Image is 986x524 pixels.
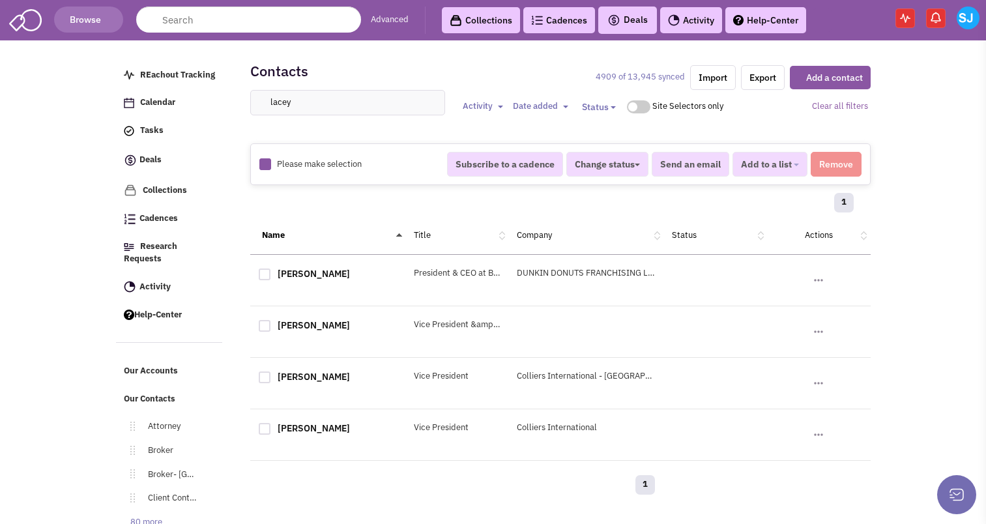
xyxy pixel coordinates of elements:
[143,184,187,196] span: Collections
[250,90,446,115] input: Search contacts
[117,387,223,412] a: Our Contacts
[135,465,206,484] a: Broker- [GEOGRAPHIC_DATA]
[139,281,171,292] span: Activity
[508,267,663,280] div: DUNKIN DONUTS FRANCHISING LLC
[124,366,178,377] span: Our Accounts
[117,147,223,175] a: Deals
[508,370,663,383] div: Colliers International - [GEOGRAPHIC_DATA]
[786,66,871,89] button: Add a contact
[124,422,135,431] img: Move.png
[668,14,680,26] img: Activity.png
[672,229,697,240] a: Status
[117,91,223,115] a: Calendar
[805,229,833,240] a: Actions
[509,100,572,113] button: Date added
[278,371,350,383] a: [PERSON_NAME]
[140,69,215,80] span: REachout Tracking
[124,240,177,264] span: Research Requests
[652,100,729,113] div: Site Selectors only
[513,100,558,111] span: Date added
[117,275,223,300] a: Activity
[811,152,862,177] button: Remove
[135,441,181,460] a: Broker
[508,422,663,434] div: Colliers International
[124,243,134,251] img: Research.png
[278,319,350,331] a: [PERSON_NAME]
[124,98,134,108] img: Calendar.png
[124,469,135,478] img: Move.png
[405,267,509,280] div: President & CEO at BGB Enterprises, LLC
[405,370,509,383] div: Vice President
[259,158,271,170] img: Rectangle.png
[607,14,648,25] span: Deals
[124,126,134,136] img: icon-tasks.png
[582,101,609,113] span: Status
[117,303,223,328] a: Help-Center
[124,214,136,224] img: Cadences_logo.png
[54,7,123,33] button: Browse
[517,229,552,240] a: Company
[278,422,350,434] a: [PERSON_NAME]
[124,184,137,197] img: icon-collection-lavender.png
[957,7,979,29] img: Sarah Jones
[686,65,732,90] a: Import
[442,7,520,33] a: Collections
[603,12,652,29] button: Deals
[725,7,806,33] a: Help-Center
[117,119,223,143] a: Tasks
[463,100,493,111] span: Activity
[812,100,868,111] a: Clear all filters
[371,14,409,26] a: Advanced
[124,445,135,454] img: Move.png
[124,281,136,293] img: Activity.png
[574,95,624,119] button: Status
[136,7,361,33] input: Search
[135,417,188,436] a: Attorney
[262,229,285,240] a: Name
[117,359,223,384] a: Our Accounts
[277,158,362,169] span: Please make selection
[117,178,223,203] a: Collections
[117,207,223,231] a: Cadences
[405,422,509,434] div: Vice President
[405,319,509,331] div: Vice President &amp; Dir. of Leasing
[459,100,507,113] button: Activity
[68,14,109,25] span: Browse
[9,7,42,31] img: SmartAdmin
[733,15,744,25] img: help.png
[450,14,462,27] img: icon-collection-lavender-black.svg
[834,193,854,212] a: 1
[139,213,178,224] span: Cadences
[124,393,175,404] span: Our Contacts
[124,310,134,320] img: help.png
[737,65,781,90] a: Export.xlsx
[414,229,431,240] a: Title
[135,489,206,508] a: Client Contact
[124,153,137,168] img: icon-deals.svg
[635,475,655,495] a: 1
[140,125,164,136] span: Tasks
[660,7,722,33] a: Activity
[117,63,223,88] a: REachout Tracking
[523,7,595,33] a: Cadences
[278,268,350,280] a: [PERSON_NAME]
[250,65,308,77] h2: Contacts
[117,235,223,272] a: Research Requests
[140,97,175,108] span: Calendar
[124,493,135,502] img: Move.png
[531,16,543,25] img: Cadences_logo.png
[583,71,681,82] a: Sync contacts with Retailsphere
[607,12,620,28] img: icon-deals.svg
[447,152,563,177] button: Subscribe to a cadence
